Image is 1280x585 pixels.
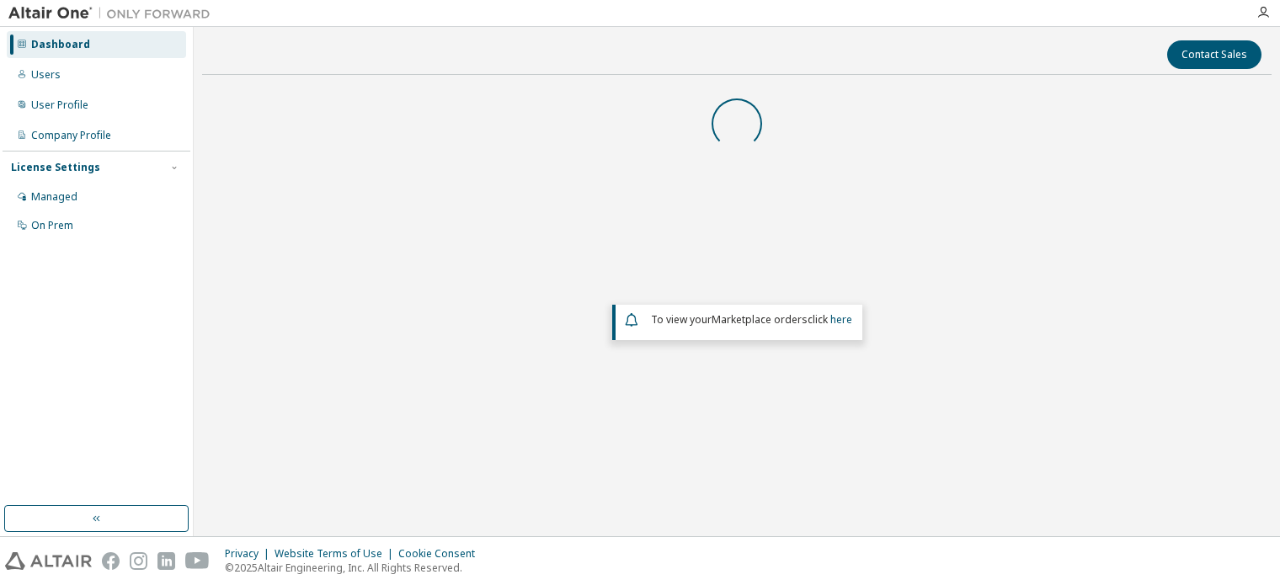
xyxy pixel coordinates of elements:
button: Contact Sales [1167,40,1261,69]
div: Website Terms of Use [275,547,398,561]
div: Cookie Consent [398,547,485,561]
span: To view your click [651,312,852,327]
div: On Prem [31,219,73,232]
img: youtube.svg [185,552,210,570]
div: Dashboard [31,38,90,51]
div: Privacy [225,547,275,561]
img: altair_logo.svg [5,552,92,570]
div: User Profile [31,98,88,112]
div: Managed [31,190,77,204]
img: facebook.svg [102,552,120,570]
img: Altair One [8,5,219,22]
img: linkedin.svg [157,552,175,570]
p: © 2025 Altair Engineering, Inc. All Rights Reserved. [225,561,485,575]
em: Marketplace orders [712,312,808,327]
div: License Settings [11,161,100,174]
a: here [830,312,852,327]
img: instagram.svg [130,552,147,570]
div: Users [31,68,61,82]
div: Company Profile [31,129,111,142]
